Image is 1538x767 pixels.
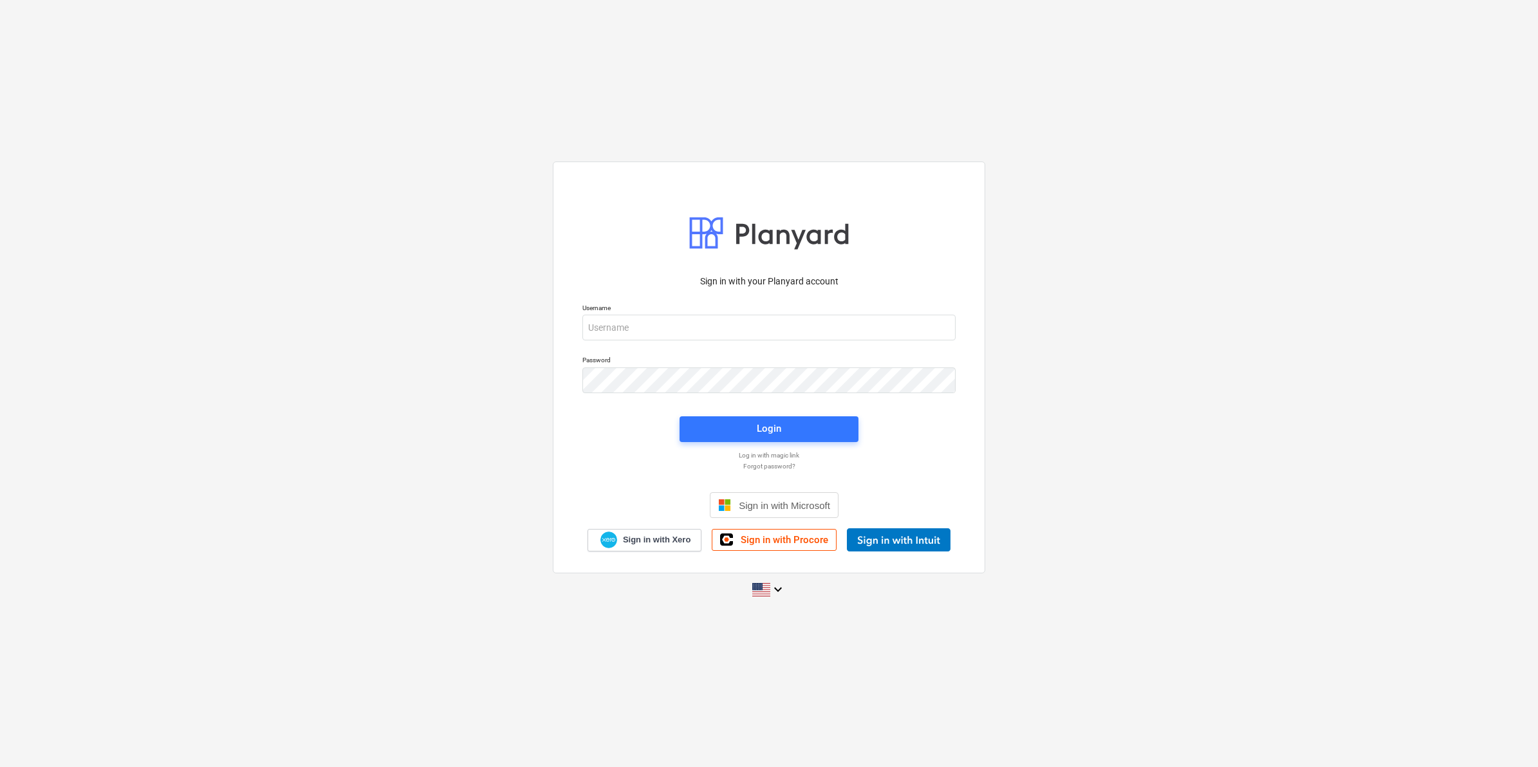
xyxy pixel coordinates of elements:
a: Forgot password? [576,462,962,470]
p: Username [582,304,956,315]
a: Sign in with Xero [588,529,702,551]
button: Login [680,416,858,442]
span: Sign in with Microsoft [739,500,830,511]
p: Sign in with your Planyard account [582,275,956,288]
div: Login [757,420,781,437]
p: Password [582,356,956,367]
a: Log in with magic link [576,451,962,459]
img: Xero logo [600,531,617,549]
i: keyboard_arrow_down [770,582,786,597]
a: Sign in with Procore [712,529,837,551]
img: Microsoft logo [718,499,731,512]
span: Sign in with Procore [741,534,828,546]
input: Username [582,315,956,340]
span: Sign in with Xero [623,534,690,546]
